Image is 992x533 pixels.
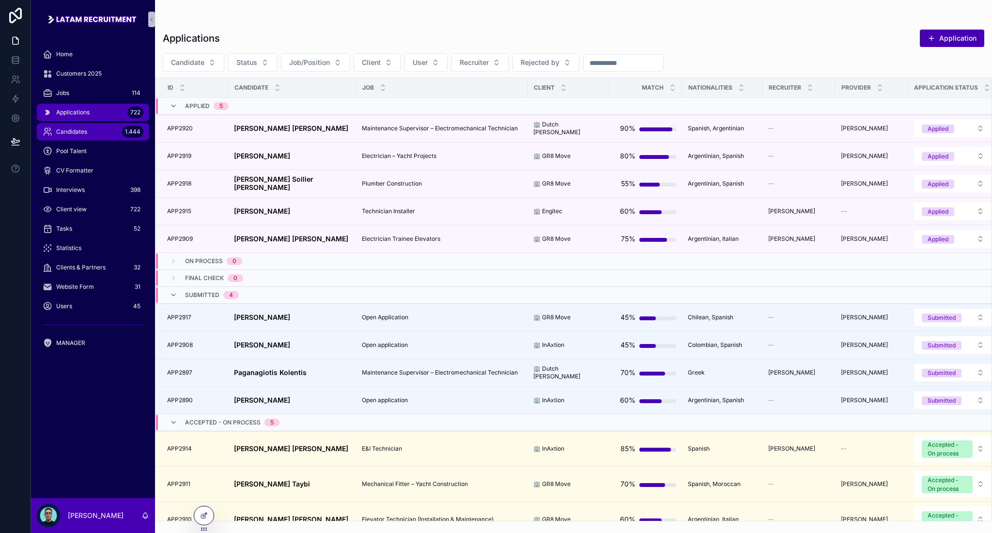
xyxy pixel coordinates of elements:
a: [PERSON_NAME] [234,152,350,160]
strong: Paganagiotis Kolentis [234,368,307,376]
a: [PERSON_NAME] [841,396,902,404]
a: APP2917 [167,314,222,321]
span: -- [768,516,774,523]
a: Application [920,30,984,47]
a: [PERSON_NAME] [768,207,829,215]
a: 45% [615,308,676,327]
span: 🏢 GR8 Move [533,480,571,488]
span: Applications [56,109,90,116]
a: 70% [615,474,676,494]
a: 🏢 GR8 Move [533,152,604,160]
a: Electrician Trainee Elevators [362,235,522,243]
span: Recruiter [769,84,801,92]
span: APP2914 [167,445,192,453]
a: -- [768,516,829,523]
div: Applied [928,180,948,188]
a: Interviews398 [37,181,149,199]
a: Argentinian, Spanish [688,396,757,404]
span: Spanish, Argentinian [688,125,744,132]
div: 722 [127,107,143,118]
a: Plumber Construction [362,180,522,188]
span: id [168,84,173,92]
span: Users [56,302,72,310]
a: [PERSON_NAME] [PERSON_NAME] [234,445,350,453]
div: 45% [620,335,635,355]
strong: [PERSON_NAME] [234,152,290,160]
a: APP2911 [167,480,222,488]
button: Select Button [512,53,579,72]
a: -- [768,180,829,188]
span: APP2920 [167,125,193,132]
span: [PERSON_NAME] [841,152,888,160]
div: 80% [620,146,635,166]
div: 114 [129,87,143,99]
span: [PERSON_NAME] [841,314,888,321]
div: 31 [132,281,143,293]
span: Electrician Trainee Elevators [362,235,440,243]
span: Match [642,84,664,92]
span: -- [768,125,774,132]
a: Elevator Technician (Installation & Maintenance) [362,516,522,523]
a: [PERSON_NAME] [PERSON_NAME] [234,125,350,133]
a: APP2914 [167,445,222,453]
a: 60% [615,510,676,529]
a: -- [768,314,829,321]
span: Status [236,58,257,67]
div: 60% [620,510,635,529]
a: Chilean, Spanish [688,314,757,321]
a: Spanish [688,445,757,453]
a: [PERSON_NAME] [234,314,350,322]
span: -- [768,180,774,188]
span: -- [768,480,774,488]
span: -- [768,341,774,349]
span: CV Formatter [56,167,93,174]
a: APP2918 [167,180,222,188]
span: [PERSON_NAME] [768,369,815,376]
span: APP2918 [167,180,191,188]
a: Tasks52 [37,220,149,237]
a: [PERSON_NAME] Sollier [PERSON_NAME] [234,175,350,192]
span: Applied [185,102,210,110]
span: -- [841,445,847,453]
span: 🏢 GR8 Move [533,516,571,523]
a: Mechanical Fitter – Yacht Construction [362,480,522,488]
a: 🏢 InAxtion [533,396,604,404]
a: [PERSON_NAME] [PERSON_NAME] [234,235,350,243]
a: Maintenance Supervisor – Electromechanical Technician [362,369,522,376]
a: 55% [615,174,676,193]
span: Interviews [56,186,85,194]
a: Client view722 [37,201,149,218]
span: [PERSON_NAME] [841,125,888,132]
h1: Applications [163,31,220,45]
div: 60% [620,391,635,410]
a: 🏢 InAxtion [533,341,604,349]
span: APP2917 [167,314,191,321]
span: Client [362,58,381,67]
span: client [534,84,555,92]
span: APP2890 [167,396,193,404]
button: Select Button [228,53,277,72]
span: Colombian, Spanish [688,341,742,349]
a: [PERSON_NAME] [841,314,902,321]
a: [PERSON_NAME] [841,235,902,243]
span: MANAGER [56,339,85,347]
a: APP2909 [167,235,222,243]
div: 45 [130,300,143,312]
span: [PERSON_NAME] [841,480,888,488]
span: User [413,58,428,67]
span: 🏢 GR8 Move [533,180,571,188]
a: APP2920 [167,125,222,132]
button: Select Button [914,506,992,533]
div: 75% [621,229,635,249]
strong: [PERSON_NAME] [234,207,290,215]
span: Open application [362,341,408,349]
div: 60% [620,202,635,221]
a: Argentinian, Spanish [688,152,757,160]
button: Select Button [914,336,992,354]
strong: [PERSON_NAME] [PERSON_NAME] [234,124,348,132]
div: Submitted [928,341,956,350]
span: E&I Technician [362,445,402,453]
a: [PERSON_NAME] [841,480,902,488]
a: -- [841,207,902,215]
a: Open application [362,396,522,404]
